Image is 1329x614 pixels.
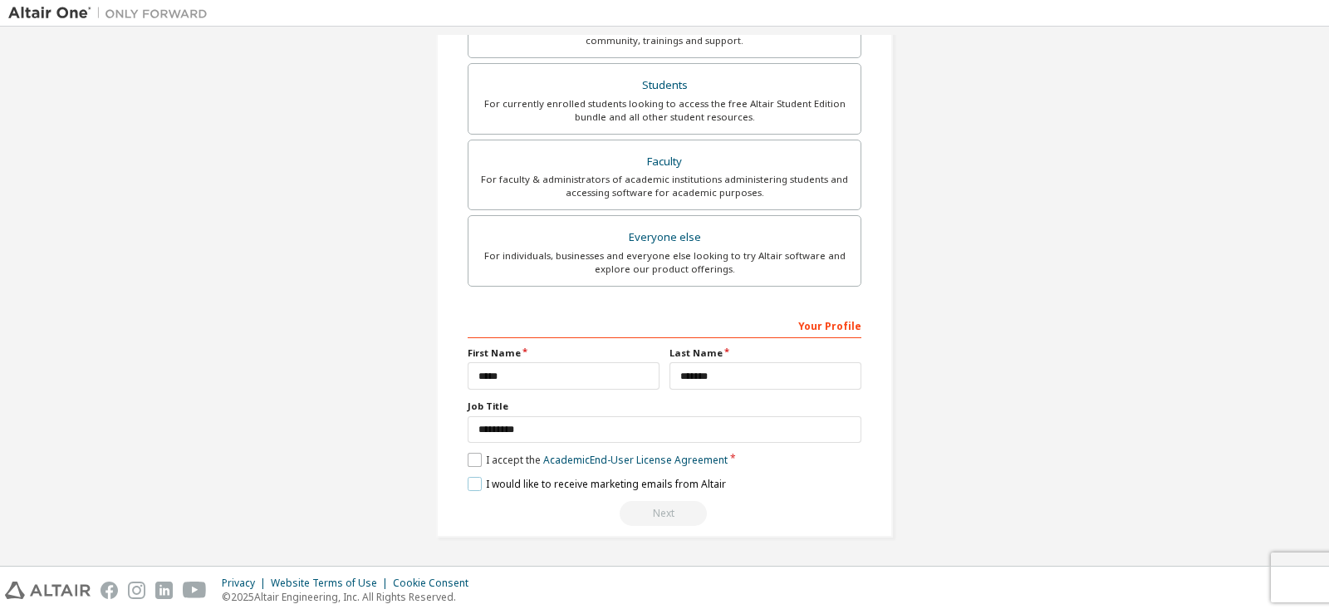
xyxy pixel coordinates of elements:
[478,150,851,174] div: Faculty
[155,582,173,599] img: linkedin.svg
[468,312,861,338] div: Your Profile
[468,453,728,467] label: I accept the
[468,501,861,526] div: Read and acccept EULA to continue
[468,400,861,413] label: Job Title
[101,582,118,599] img: facebook.svg
[222,577,271,590] div: Privacy
[8,5,216,22] img: Altair One
[478,226,851,249] div: Everyone else
[478,173,851,199] div: For faculty & administrators of academic institutions administering students and accessing softwa...
[468,346,660,360] label: First Name
[393,577,478,590] div: Cookie Consent
[271,577,393,590] div: Website Terms of Use
[128,582,145,599] img: instagram.svg
[478,249,851,276] div: For individuals, businesses and everyone else looking to try Altair software and explore our prod...
[222,590,478,604] p: © 2025 Altair Engineering, Inc. All Rights Reserved.
[468,477,726,491] label: I would like to receive marketing emails from Altair
[478,74,851,97] div: Students
[478,97,851,124] div: For currently enrolled students looking to access the free Altair Student Edition bundle and all ...
[5,582,91,599] img: altair_logo.svg
[183,582,207,599] img: youtube.svg
[543,453,728,467] a: Academic End-User License Agreement
[669,346,861,360] label: Last Name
